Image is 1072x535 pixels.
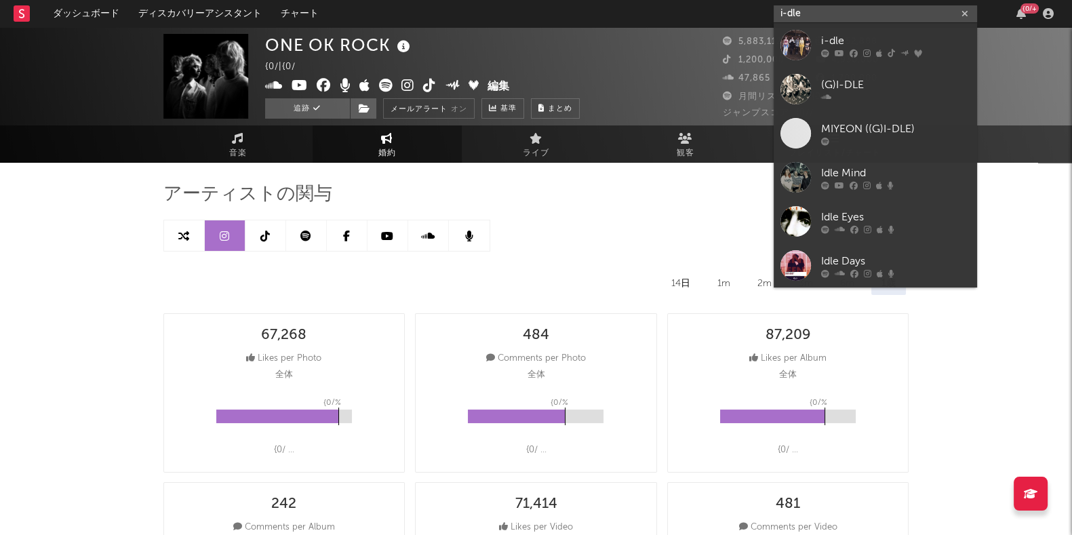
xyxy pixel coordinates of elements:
div: Likes per Album [749,351,827,367]
a: MIYEON ((G)I-DLE) [774,111,977,155]
p: 全体 [275,367,293,383]
p: 全体 [779,367,797,383]
button: 追跡 [265,98,350,119]
div: {0/ | {0/ [265,59,311,75]
div: Idle Days [821,253,970,269]
button: {0/+ [1016,8,1026,19]
span: ジャンプスコア: {0// [723,108,814,117]
a: Idle Mind [774,155,977,199]
a: i-dle [774,23,977,67]
div: Comments per Photo [486,351,586,367]
div: 67,268 [261,328,306,344]
div: ONE OK ROCK [265,34,414,56]
div: {0/+ [1020,3,1039,14]
a: Idle Days [774,243,977,288]
div: 71,414 [515,496,557,513]
span: 音楽 [229,145,247,161]
p: {0/% [550,395,568,411]
a: プレイリスト/チャート [760,125,909,163]
div: 2m [747,272,782,295]
span: ライブ [523,145,549,161]
a: ライブ [462,125,611,163]
a: 観客 [611,125,760,163]
span: 基準 [500,101,517,117]
div: 14日 [661,272,700,295]
a: 音楽 [163,125,313,163]
div: 87,209 [766,328,811,344]
a: 婚約 [313,125,462,163]
div: (G)I-DLE [821,77,970,93]
div: 484 [523,328,549,344]
div: MIYEON ((G)I-DLE) [821,121,970,137]
a: 基準 [481,98,524,119]
a: Idle Eyes [774,199,977,243]
button: 編集 [488,79,509,96]
p: {0/% [323,395,341,411]
div: {0/ ... [525,442,546,458]
div: 242 [271,496,296,513]
div: {0/ ... [778,442,798,458]
p: {0/% [810,395,827,411]
div: {0/ ... [274,442,294,458]
p: 全体 [527,367,544,383]
div: 1m [707,272,740,295]
span: 5,883,112 [723,37,782,46]
span: 婚約 [378,145,396,161]
span: 月間リスナー数: {0/人 [723,92,835,101]
div: Idle Eyes [821,209,970,225]
span: 47,865 [723,74,770,83]
a: (G)I-DLE [774,67,977,111]
span: まとめ [548,105,572,113]
em: オン [451,106,467,113]
div: i-dle [821,33,970,49]
div: 481 [776,496,800,513]
button: メールアラートオン [383,98,475,119]
span: 1,200,000 [723,56,785,64]
button: まとめ [531,98,580,119]
span: アーティストの関与 [163,186,332,203]
input: アーティストを検索 [774,5,977,22]
div: Likes per Photo [246,351,321,367]
span: 観客 [677,145,694,161]
div: Idle Mind [821,165,970,181]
